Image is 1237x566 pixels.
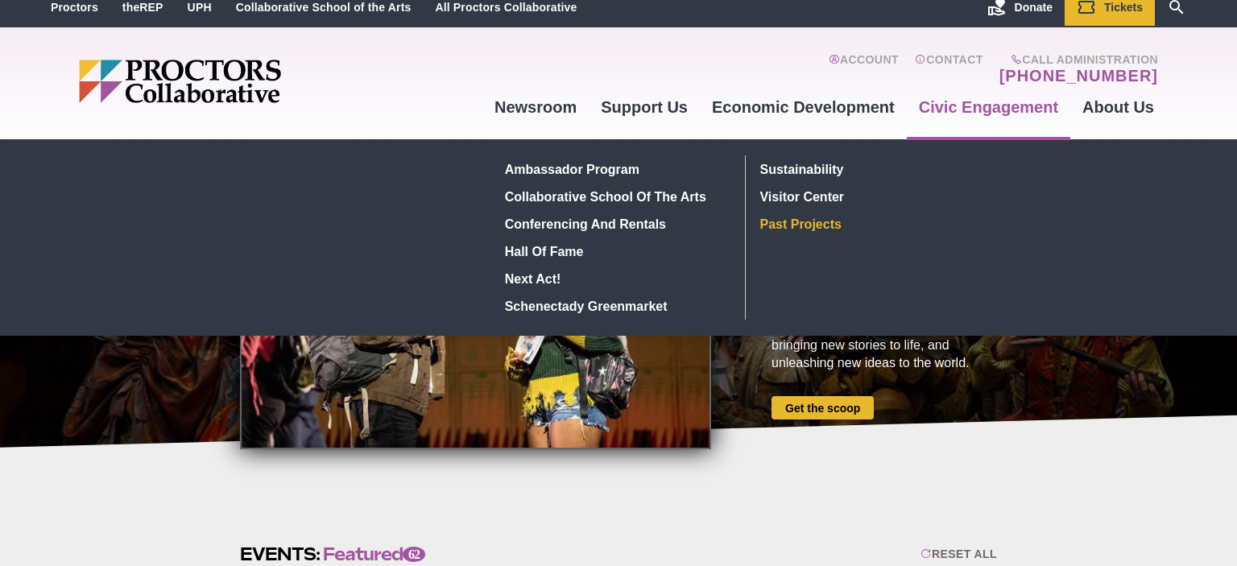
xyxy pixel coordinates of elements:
[499,155,733,183] a: Ambassador Program
[999,66,1158,85] a: [PHONE_NUMBER]
[499,238,733,265] a: Hall of Fame
[1104,1,1143,14] span: Tickets
[754,183,989,210] a: Visitor Center
[589,85,700,129] a: Support Us
[499,265,733,292] a: Next Act!
[1070,85,1166,129] a: About Us
[915,53,983,85] a: Contact
[921,547,997,560] div: Reset All
[499,183,733,210] a: Collaborative School of the Arts
[754,210,989,238] a: Past Projects
[435,1,577,14] a: All Proctors Collaborative
[829,53,899,85] a: Account
[79,60,405,103] img: Proctors logo
[482,85,589,129] a: Newsroom
[236,1,412,14] a: Collaborative School of the Arts
[772,396,874,419] a: Get the scoop
[1015,1,1053,14] span: Donate
[188,1,212,14] a: UPH
[907,85,1070,129] a: Civic Engagement
[122,1,163,14] a: theREP
[51,1,98,14] a: Proctors
[499,210,733,238] a: Conferencing and rentals
[995,53,1158,66] span: Call Administration
[403,547,425,562] span: 62
[772,301,997,372] div: We are changing expectations on how the arts can serve a community, bringing new stories to life,...
[700,85,907,129] a: Economic Development
[754,155,989,183] a: Sustainability
[499,292,733,320] a: Schenectady Greenmarket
